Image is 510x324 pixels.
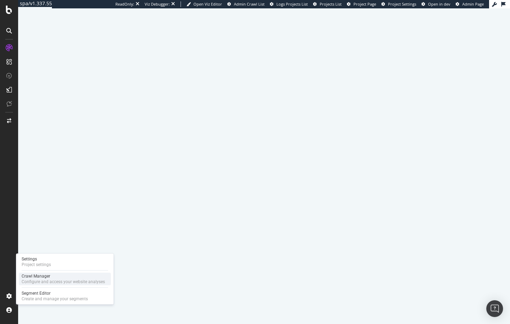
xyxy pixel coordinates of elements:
[353,1,376,7] span: Project Page
[456,1,484,7] a: Admin Page
[145,1,170,7] div: Viz Debugger:
[347,1,376,7] a: Project Page
[313,1,342,7] a: Projects List
[115,1,134,7] div: ReadOnly:
[22,273,105,279] div: Crawl Manager
[22,296,88,302] div: Create and manage your segments
[187,1,222,7] a: Open Viz Editor
[227,1,265,7] a: Admin Crawl List
[276,1,308,7] span: Logs Projects List
[381,1,416,7] a: Project Settings
[486,300,503,317] div: Open Intercom Messenger
[19,290,111,302] a: Segment EditorCreate and manage your segments
[234,1,265,7] span: Admin Crawl List
[19,256,111,268] a: SettingsProject settings
[320,1,342,7] span: Projects List
[22,279,105,285] div: Configure and access your website analyses
[19,273,111,285] a: Crawl ManagerConfigure and access your website analyses
[428,1,450,7] span: Open in dev
[22,262,51,267] div: Project settings
[388,1,416,7] span: Project Settings
[462,1,484,7] span: Admin Page
[22,290,88,296] div: Segment Editor
[22,256,51,262] div: Settings
[193,1,222,7] span: Open Viz Editor
[270,1,308,7] a: Logs Projects List
[421,1,450,7] a: Open in dev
